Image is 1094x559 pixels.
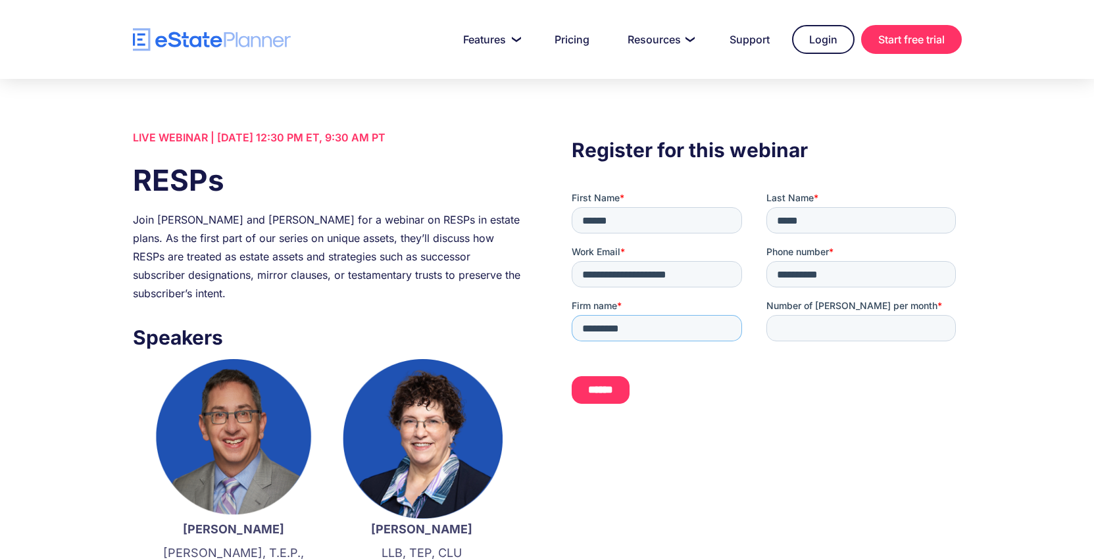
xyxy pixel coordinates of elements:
[371,522,472,536] strong: [PERSON_NAME]
[792,25,855,54] a: Login
[133,322,522,352] h3: Speakers
[133,160,522,201] h1: RESPs
[714,26,785,53] a: Support
[183,522,284,536] strong: [PERSON_NAME]
[861,25,962,54] a: Start free trial
[539,26,605,53] a: Pricing
[612,26,707,53] a: Resources
[133,28,291,51] a: home
[572,191,961,442] iframe: Form 0
[133,210,522,303] div: Join [PERSON_NAME] and [PERSON_NAME] for a webinar on RESPs in estate plans. As the first part of...
[572,135,961,165] h3: Register for this webinar
[133,128,522,147] div: LIVE WEBINAR | [DATE] 12:30 PM ET, 9:30 AM PT
[447,26,532,53] a: Features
